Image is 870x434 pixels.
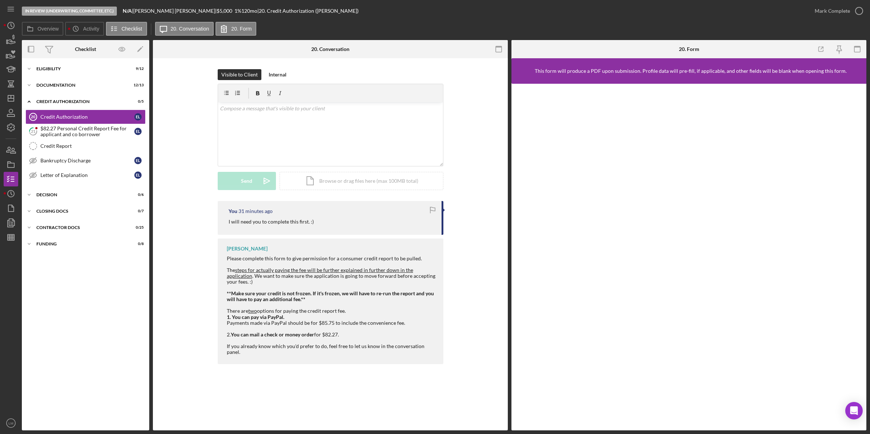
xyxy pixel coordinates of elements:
div: Internal [269,69,286,80]
span: two [248,308,257,314]
button: Visible to Client [218,69,261,80]
div: 20. Conversation [311,46,349,52]
span: steps for actually paying the fee will be further explained in further down in the application [227,267,413,279]
div: Decision [36,193,126,197]
div: | [123,8,133,14]
div: E L [134,113,142,121]
label: 20. Form [231,26,252,32]
div: Credit Authorization [40,114,134,120]
div: Credit Report [40,143,145,149]
div: 20. Form [679,46,699,52]
button: Send [218,172,276,190]
a: Letter of ExplanationEL [25,168,146,182]
div: 9 / 12 [131,67,144,71]
div: [PERSON_NAME] [PERSON_NAME] | [133,8,217,14]
div: CREDIT AUTHORIZATION [36,99,126,104]
div: Checklist [75,46,96,52]
div: Documentation [36,83,126,87]
button: Mark Complete [807,4,866,18]
div: 0 / 5 [131,99,144,104]
div: [PERSON_NAME] [227,246,268,252]
div: Send [241,172,252,190]
div: E L [134,157,142,164]
p: I will need you to complete this first. :) [229,218,314,226]
strong: You can mail a check or money order [231,331,314,338]
div: Bankruptcy Discharge [40,158,134,163]
div: Funding [36,242,126,246]
tspan: 20 [31,115,35,119]
a: Credit Report [25,139,146,153]
label: Overview [37,26,59,32]
div: 0 / 25 [131,225,144,230]
label: 20. Conversation [171,26,209,32]
div: If you already know which you'd prefer to do, feel free to let us know in the conversation panel. [227,338,436,355]
div: This form will produce a PDF upon submission. Profile data will pre-fill, if applicable, and othe... [535,68,847,74]
div: 1 % [234,8,241,14]
div: 0 / 6 [131,193,144,197]
button: 20. Conversation [155,22,214,36]
div: Eligibility [36,67,126,71]
div: E L [134,171,142,179]
label: Activity [83,26,99,32]
div: 12 / 13 [131,83,144,87]
a: Bankruptcy DischargeEL [25,153,146,168]
div: Please complete this form to give permission for a consumer credit report to be pulled. [227,256,436,261]
b: N/A [123,8,132,14]
a: 20Credit AuthorizationEL [25,110,146,124]
tspan: 21 [31,129,35,134]
div: CLOSING DOCS [36,209,126,213]
iframe: Lenderfit form [519,91,860,423]
label: Checklist [122,26,142,32]
button: Internal [265,69,290,80]
button: 20. Form [215,22,256,36]
div: Mark Complete [815,4,850,18]
button: Overview [22,22,63,36]
div: There are options for paying the credit report fee. Payments made via PayPal should be for $85.75... [227,302,436,331]
div: E L [134,128,142,135]
div: You [229,208,237,214]
strong: 1. You can pay via PayPal. [227,314,284,320]
div: In Review (Underwriting, Committee, Etc.) [22,7,117,16]
div: Letter of Explanation [40,172,134,178]
time: 2025-09-10 17:27 [238,208,273,214]
div: 0 / 8 [131,242,144,246]
span: $5,000 [217,8,232,14]
div: The . We want to make sure the application is going to move forward before accepting your fees. :) [227,267,436,285]
div: | 20. Credit Authorization ([PERSON_NAME]) [257,8,359,14]
div: Open Intercom Messenger [845,402,863,419]
button: Activity [65,22,104,36]
button: LM [4,416,18,430]
div: 0 / 7 [131,209,144,213]
div: $82.27 Personal Credit Report Fee for applicant and co borrower [40,126,134,137]
button: Checklist [106,22,147,36]
strong: **Make sure your credit is not frozen. If it's frozen, we will have to re-run the report and you ... [227,290,434,302]
div: 2. for $82.27. [227,332,436,338]
div: Contractor Docs [36,225,126,230]
a: 21$82.27 Personal Credit Report Fee for applicant and co borrowerEL [25,124,146,139]
div: Visible to Client [221,69,258,80]
text: LM [8,421,13,425]
div: 120 mo [241,8,257,14]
